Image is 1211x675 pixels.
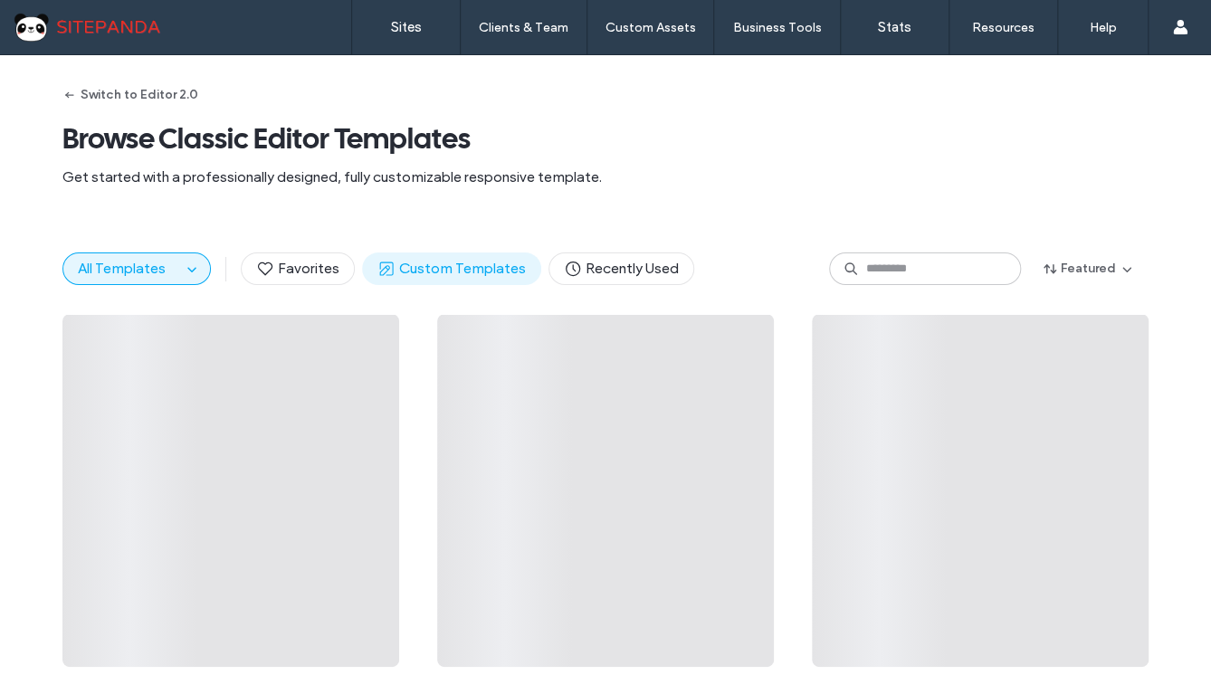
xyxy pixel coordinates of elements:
[256,259,339,279] span: Favorites
[564,259,679,279] span: Recently Used
[241,252,355,285] button: Favorites
[733,20,822,35] label: Business Tools
[1028,254,1149,283] button: Featured
[605,20,696,35] label: Custom Assets
[878,19,911,35] label: Stats
[972,20,1035,35] label: Resources
[362,252,541,285] button: Custom Templates
[62,81,198,109] button: Switch to Editor 2.0
[391,19,422,35] label: Sites
[479,20,568,35] label: Clients & Team
[377,259,526,279] span: Custom Templates
[41,13,78,29] span: Help
[548,252,694,285] button: Recently Used
[1090,20,1117,35] label: Help
[63,253,181,284] button: All Templates
[62,167,1149,187] span: Get started with a professionally designed, fully customizable responsive template.
[62,120,1149,157] span: Browse Classic Editor Templates
[78,260,166,277] span: All Templates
